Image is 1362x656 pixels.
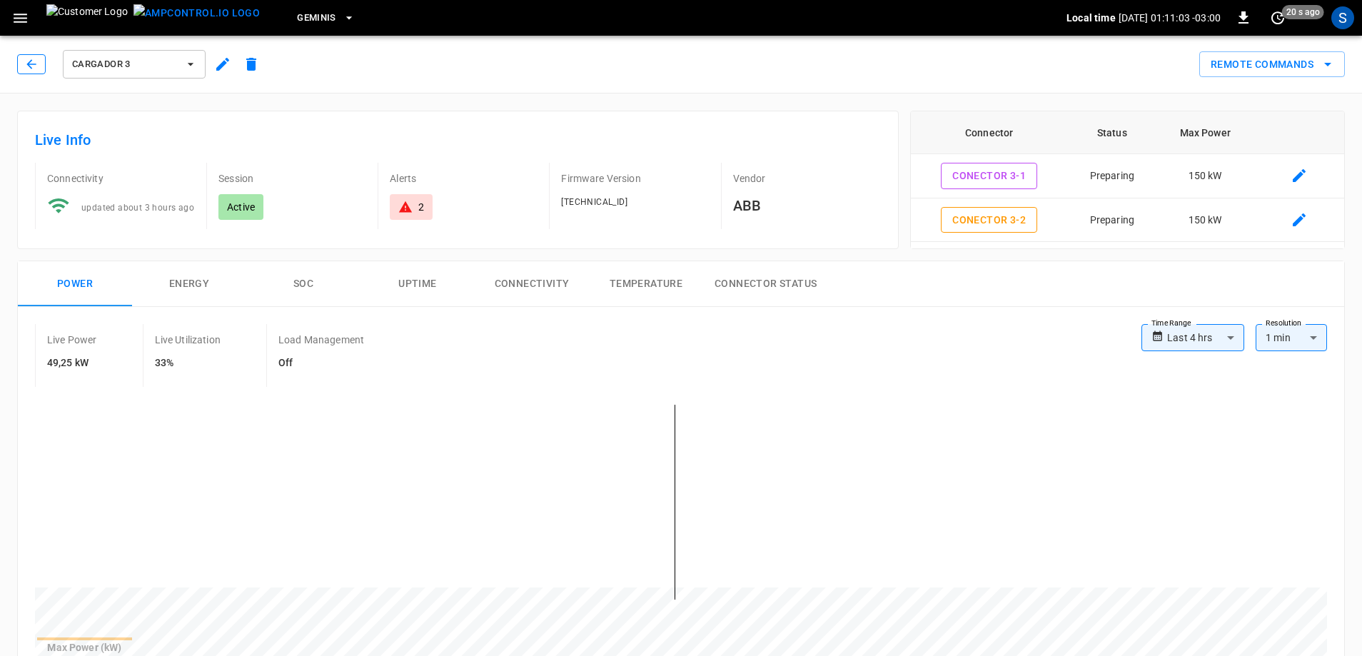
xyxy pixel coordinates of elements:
[1199,51,1345,78] button: Remote Commands
[1156,242,1253,286] td: 150 kW
[81,203,194,213] span: updated about 3 hours ago
[47,355,97,371] h6: 49,25 kW
[1068,198,1156,243] td: Preparing
[35,128,881,151] h6: Live Info
[1066,11,1116,25] p: Local time
[1068,154,1156,198] td: Preparing
[941,163,1037,189] button: Conector 3-1
[1266,6,1289,29] button: set refresh interval
[63,50,206,79] button: Cargador 3
[1151,318,1191,329] label: Time Range
[227,200,255,214] p: Active
[1331,6,1354,29] div: profile-icon
[733,194,881,217] h6: ABB
[1156,154,1253,198] td: 150 kW
[360,261,475,307] button: Uptime
[155,333,221,347] p: Live Utilization
[46,4,128,31] img: Customer Logo
[1282,5,1324,19] span: 20 s ago
[1266,318,1301,329] label: Resolution
[1068,111,1156,154] th: Status
[47,333,97,347] p: Live Power
[589,261,703,307] button: Temperature
[703,261,828,307] button: Connector Status
[911,111,1344,330] table: connector table
[278,355,364,371] h6: Off
[1156,111,1253,154] th: Max Power
[1256,324,1327,351] div: 1 min
[218,171,366,186] p: Session
[733,171,881,186] p: Vendor
[390,171,538,186] p: Alerts
[155,355,221,371] h6: 33%
[1119,11,1221,25] p: [DATE] 01:11:03 -03:00
[132,261,246,307] button: Energy
[246,261,360,307] button: SOC
[561,171,709,186] p: Firmware Version
[291,4,360,32] button: Geminis
[911,111,1068,154] th: Connector
[941,207,1037,233] button: Conector 3-2
[1068,242,1156,286] td: Charging
[47,171,195,186] p: Connectivity
[1167,324,1244,351] div: Last 4 hrs
[1199,51,1345,78] div: remote commands options
[278,333,364,347] p: Load Management
[1156,198,1253,243] td: 150 kW
[297,10,336,26] span: Geminis
[475,261,589,307] button: Connectivity
[561,197,627,207] span: [TECHNICAL_ID]
[418,200,424,214] div: 2
[72,56,178,73] span: Cargador 3
[18,261,132,307] button: Power
[133,4,260,22] img: ampcontrol.io logo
